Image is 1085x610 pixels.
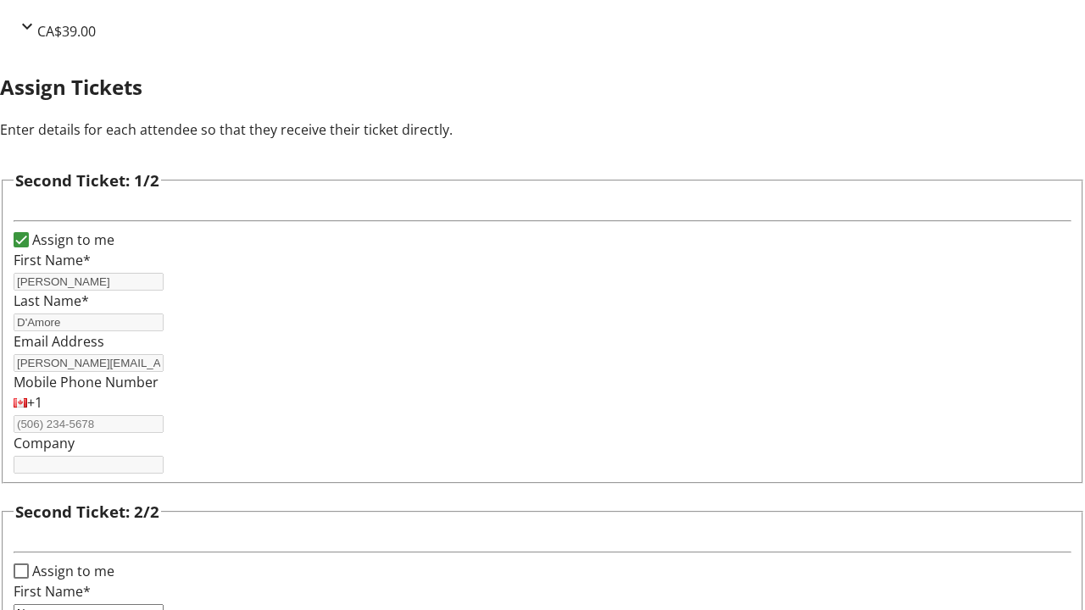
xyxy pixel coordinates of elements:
[14,373,159,391] label: Mobile Phone Number
[14,415,164,433] input: (506) 234-5678
[37,22,96,41] span: CA$39.00
[15,169,159,192] h3: Second Ticket: 1/2
[29,230,114,250] label: Assign to me
[15,500,159,524] h3: Second Ticket: 2/2
[29,561,114,581] label: Assign to me
[14,251,91,269] label: First Name*
[14,332,104,351] label: Email Address
[14,434,75,452] label: Company
[14,291,89,310] label: Last Name*
[14,582,91,601] label: First Name*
